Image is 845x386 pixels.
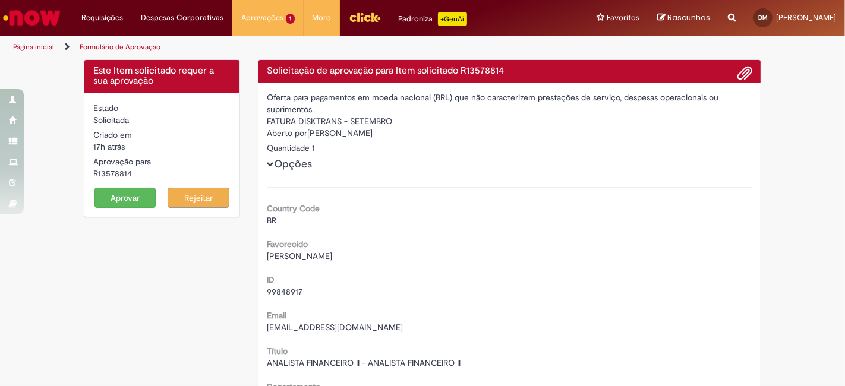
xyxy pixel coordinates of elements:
span: [PERSON_NAME] [776,12,836,23]
span: ANALISTA FINANCEIRO II - ANALISTA FINANCEIRO II [267,357,461,368]
b: Favorecido [267,239,308,249]
span: 1 [286,14,295,24]
span: Rascunhos [667,12,710,23]
b: Email [267,310,287,321]
a: Formulário de Aprovação [80,42,160,52]
h4: Solicitação de aprovação para Item solicitado R13578814 [267,66,752,77]
div: FATURA DISKTRANS - SETEMBRO [267,115,752,127]
span: Favoritos [607,12,639,24]
time: 30/09/2025 17:30:58 [93,141,125,152]
span: 17h atrás [93,141,125,152]
span: [PERSON_NAME] [267,251,333,261]
span: [EMAIL_ADDRESS][DOMAIN_NAME] [267,322,403,333]
span: Requisições [81,12,123,24]
ul: Trilhas de página [9,36,554,58]
b: ID [267,274,275,285]
div: Padroniza [399,12,467,26]
b: Título [267,346,288,356]
span: Aprovações [241,12,283,24]
div: Solicitada [93,114,231,126]
label: Aprovação para [93,156,151,167]
button: Aprovar [94,188,156,208]
span: More [313,12,331,24]
label: Criado em [93,129,132,141]
a: Rascunhos [657,12,710,24]
p: +GenAi [438,12,467,26]
label: Estado [93,102,118,114]
label: Aberto por [267,127,308,139]
span: DM [758,14,768,21]
h4: Este Item solicitado requer a sua aprovação [93,66,231,87]
img: ServiceNow [1,6,62,30]
button: Rejeitar [168,188,229,208]
div: [PERSON_NAME] [267,127,752,142]
a: Página inicial [13,42,54,52]
span: BR [267,215,277,226]
span: Despesas Corporativas [141,12,223,24]
div: R13578814 [93,167,231,179]
img: click_logo_yellow_360x200.png [349,8,381,26]
b: Country Code [267,203,320,214]
div: Quantidade 1 [267,142,752,154]
span: 99848917 [267,286,303,297]
div: 30/09/2025 17:30:58 [93,141,231,153]
div: Oferta para pagamentos em moeda nacional (BRL) que não caracterizem prestações de serviço, despes... [267,91,752,115]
